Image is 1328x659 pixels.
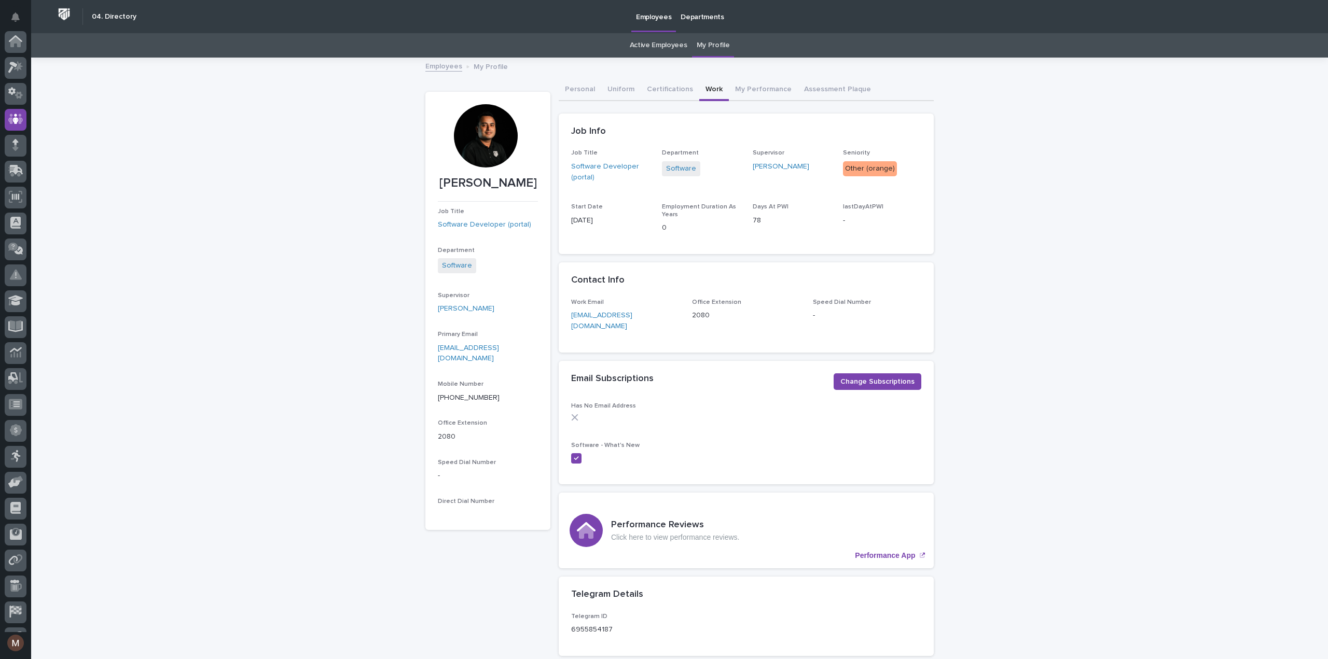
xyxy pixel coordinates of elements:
button: Change Subscriptions [834,373,921,390]
button: Uniform [601,79,641,101]
p: - [843,215,921,226]
button: Personal [559,79,601,101]
a: Employees [425,60,462,72]
button: Notifications [5,6,26,28]
button: My Performance [729,79,798,101]
span: Department [438,247,475,254]
span: Supervisor [753,150,784,156]
span: Start Date [571,204,603,210]
p: - [813,310,921,321]
span: Speed Dial Number [438,459,496,466]
p: Performance App [855,551,915,560]
h2: Contact Info [571,275,625,286]
span: Job Title [438,208,464,215]
span: Days At PWI [753,204,789,210]
span: Software - What's New [571,442,640,448]
p: 6955854187 [571,624,613,635]
div: Other (orange) [843,161,897,176]
div: Notifications [13,12,26,29]
button: Certifications [641,79,699,101]
span: Speed Dial Number [813,299,871,305]
a: Performance App [559,493,934,568]
span: Work Email [571,299,604,305]
span: Supervisor [438,292,469,299]
p: Click here to view performance reviews. [611,533,739,542]
span: Direct Dial Number [438,498,494,504]
p: [DATE] [571,215,649,226]
span: Employment Duration As Years [662,204,736,217]
span: Change Subscriptions [840,376,915,387]
p: 2080 [438,431,538,442]
span: Office Extension [692,299,741,305]
a: [EMAIL_ADDRESS][DOMAIN_NAME] [571,312,632,330]
a: [PERSON_NAME] [438,303,494,314]
a: Active Employees [630,33,687,58]
p: [PERSON_NAME] [438,176,538,191]
h2: 04. Directory [92,12,136,21]
a: My Profile [697,33,730,58]
a: Software [666,163,696,174]
a: [PHONE_NUMBER] [438,394,500,401]
p: 78 [753,215,831,226]
span: lastDayAtPWI [843,204,883,210]
a: Software [442,260,472,271]
a: Software Developer (portal) [438,219,531,230]
h2: Job Info [571,126,606,137]
span: Telegram ID [571,613,607,620]
span: Department [662,150,699,156]
button: users-avatar [5,632,26,654]
span: Has No Email Address [571,403,636,409]
h2: Telegram Details [571,589,643,600]
img: Workspace Logo [54,5,74,24]
span: Primary Email [438,331,478,338]
span: Job Title [571,150,598,156]
button: Assessment Plaque [798,79,877,101]
p: My Profile [474,60,508,72]
p: 0 [662,222,740,233]
a: [EMAIL_ADDRESS][DOMAIN_NAME] [438,344,499,362]
p: - [438,470,538,481]
h2: Email Subscriptions [571,373,654,385]
span: Seniority [843,150,870,156]
a: [PERSON_NAME] [753,161,809,172]
p: 2080 [692,310,800,321]
h3: Performance Reviews [611,520,739,531]
span: Office Extension [438,420,487,426]
span: Mobile Number [438,381,483,387]
button: Work [699,79,729,101]
a: Software Developer (portal) [571,161,649,183]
